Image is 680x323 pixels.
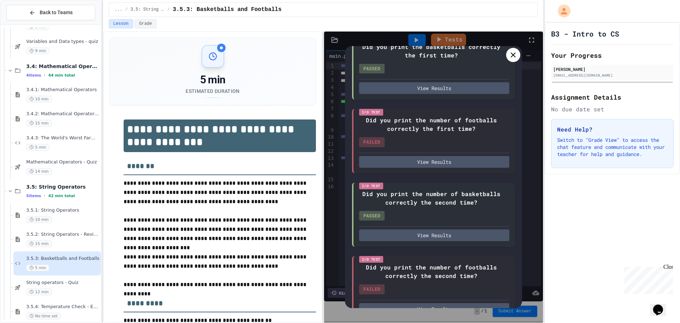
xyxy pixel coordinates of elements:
span: 3.5: String Operators [26,184,100,190]
span: 3.4.1: Mathematical Operators [26,87,100,93]
span: ... [115,7,123,12]
span: 9 min [26,48,49,54]
span: 15 min [26,240,52,247]
span: String operators - Quiz [26,280,100,286]
span: 3.4.3: The World's Worst Farmers Market [26,135,100,141]
h2: Your Progress [551,50,674,60]
span: 5 min [26,144,49,151]
div: FAILED [359,284,385,294]
span: 3.4.2: Mathematical Operators - Review [26,111,100,117]
span: 3.5.3: Basketballs and Footballs [173,5,282,14]
span: 3.5.3: Basketballs and Footballs [26,256,100,262]
iframe: chat widget [621,264,673,294]
button: Grade [135,19,157,28]
div: Did you print the number of footballs correctly the first time? [359,116,504,133]
span: / [125,7,127,12]
div: Chat with us now!Close [3,3,49,45]
span: • [44,193,45,199]
div: I/O Test [359,183,383,189]
iframe: chat widget [650,295,673,316]
button: Back to Teams [6,5,95,20]
span: 14 min [26,168,52,175]
div: PASSED [359,64,385,74]
span: 12 min [26,289,52,295]
span: / [168,7,170,12]
span: 3.5.4: Temperature Check - Exit Ticket [26,304,100,310]
div: I/O Test [359,109,383,116]
h3: Need Help? [557,125,668,134]
span: Back to Teams [40,9,73,16]
div: [PERSON_NAME] [553,66,671,72]
span: 3.5.1: String Operators [26,207,100,213]
div: PASSED [359,211,385,221]
span: 44 min total [48,73,75,78]
div: FAILED [359,137,385,147]
h1: B3 - Intro to CS [551,29,619,39]
span: 3.5.2: String Operators - Review [26,232,100,238]
span: 15 min [26,120,52,127]
span: 3.4: Mathematical Operators [26,63,100,69]
button: View Results [359,156,509,168]
span: 4 items [26,73,41,78]
span: • [44,72,45,78]
p: Switch to "Grade View" to access the chat feature and communicate with your teacher for help and ... [557,137,668,158]
span: Variables and Data types - quiz [26,39,100,45]
span: 5 items [26,194,41,198]
div: Did you print the number of basketballs correctly the second time? [359,190,504,207]
div: 5 min [186,73,239,86]
span: 10 min [26,96,52,102]
div: Estimated Duration [186,88,239,95]
div: No due date set [551,105,674,113]
span: 10 min [26,216,52,223]
div: Did you print the number of footballs correctly the second time? [359,263,504,280]
div: [EMAIL_ADDRESS][DOMAIN_NAME] [553,73,671,78]
button: Lesson [109,19,133,28]
div: I/O Test [359,256,383,263]
span: 5 min [26,264,49,271]
span: 42 min total [48,194,75,198]
button: View Results [359,82,509,94]
span: No time set [26,313,61,319]
span: Mathematical Operators - Quiz [26,159,100,165]
button: View Results [359,229,509,241]
h2: Assignment Details [551,92,674,102]
div: Did you print the basketballs correctly the first time? [359,43,504,60]
span: 3.5: String Operators [131,7,165,12]
div: My Account [550,3,572,19]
